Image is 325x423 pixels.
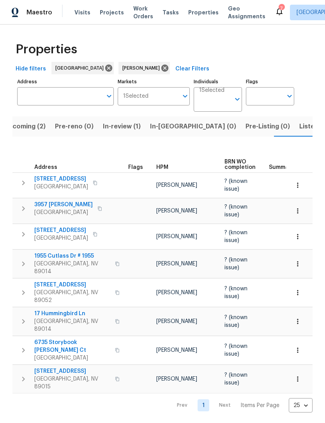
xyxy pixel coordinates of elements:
[55,64,107,72] span: [GEOGRAPHIC_DATA]
[188,9,219,16] span: Properties
[162,10,179,15] span: Tasks
[34,354,110,362] span: [GEOGRAPHIC_DATA]
[224,204,247,218] span: ? (known issue)
[156,348,197,353] span: [PERSON_NAME]
[16,46,77,53] span: Properties
[224,315,247,328] span: ? (known issue)
[34,260,110,276] span: [GEOGRAPHIC_DATA], NV 89014
[34,175,88,183] span: [STREET_ADDRESS]
[224,344,247,357] span: ? (known issue)
[34,281,110,289] span: [STREET_ADDRESS]
[175,64,209,74] span: Clear Filters
[156,376,197,382] span: [PERSON_NAME]
[17,79,114,84] label: Address
[128,165,143,170] span: Flags
[180,91,191,102] button: Open
[224,372,247,386] span: ? (known issue)
[34,201,93,209] span: 3957 [PERSON_NAME]
[198,399,209,411] a: Goto page 1
[246,121,290,132] span: Pre-Listing (0)
[34,183,88,191] span: [GEOGRAPHIC_DATA]
[156,261,197,267] span: [PERSON_NAME]
[199,87,224,94] span: 1 Selected
[232,94,243,105] button: Open
[118,79,190,84] label: Markets
[103,121,141,132] span: In-review (1)
[228,5,265,20] span: Geo Assignments
[16,64,46,74] span: Hide filters
[224,286,247,299] span: ? (known issue)
[156,183,197,188] span: [PERSON_NAME]
[34,367,110,375] span: [STREET_ADDRESS]
[34,339,110,354] span: 6735 Storybook [PERSON_NAME] Ct
[194,79,242,84] label: Individuals
[284,91,295,102] button: Open
[34,209,93,216] span: [GEOGRAPHIC_DATA]
[51,62,114,74] div: [GEOGRAPHIC_DATA]
[34,165,57,170] span: Address
[172,62,212,76] button: Clear Filters
[104,91,115,102] button: Open
[118,62,170,74] div: [PERSON_NAME]
[122,64,163,72] span: [PERSON_NAME]
[150,121,236,132] span: In-[GEOGRAPHIC_DATA] (0)
[289,395,313,416] div: 25
[156,319,197,324] span: [PERSON_NAME]
[156,234,197,239] span: [PERSON_NAME]
[224,230,247,243] span: ? (known issue)
[34,226,88,234] span: [STREET_ADDRESS]
[279,5,284,12] div: 7
[170,398,313,412] nav: Pagination Navigation
[224,179,247,192] span: ? (known issue)
[246,79,294,84] label: Flags
[123,93,148,100] span: 1 Selected
[156,290,197,295] span: [PERSON_NAME]
[12,62,49,76] button: Hide filters
[224,257,247,270] span: ? (known issue)
[74,9,90,16] span: Visits
[4,121,46,132] span: Upcoming (2)
[34,375,110,391] span: [GEOGRAPHIC_DATA], NV 89015
[34,310,110,318] span: 17 Hummingbird Ln
[100,9,124,16] span: Projects
[34,318,110,333] span: [GEOGRAPHIC_DATA], NV 89014
[224,159,256,170] span: BRN WO completion
[240,402,279,409] p: Items Per Page
[34,289,110,304] span: [GEOGRAPHIC_DATA], NV 89052
[156,208,197,214] span: [PERSON_NAME]
[34,252,110,260] span: 1955 Cutlass Dr # 1955
[34,234,88,242] span: [GEOGRAPHIC_DATA]
[156,165,168,170] span: HPM
[133,5,153,20] span: Work Orders
[269,165,294,170] span: Summary
[26,9,52,16] span: Maestro
[55,121,94,132] span: Pre-reno (0)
